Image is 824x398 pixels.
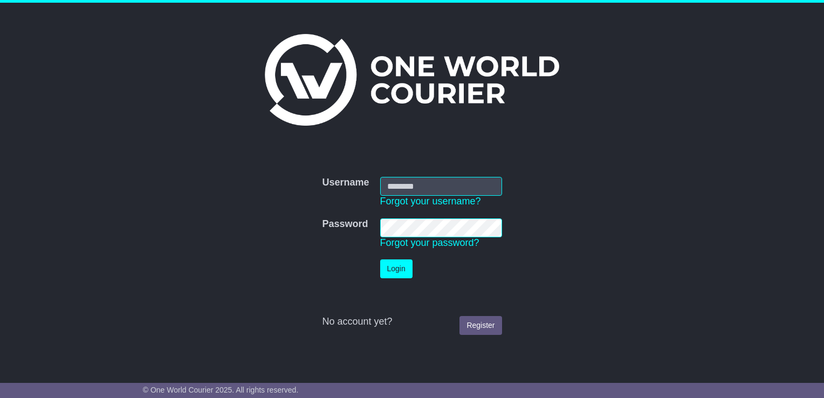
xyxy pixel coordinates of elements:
[380,259,413,278] button: Login
[459,316,502,335] a: Register
[143,386,299,394] span: © One World Courier 2025. All rights reserved.
[322,177,369,189] label: Username
[322,316,502,328] div: No account yet?
[322,218,368,230] label: Password
[380,237,479,248] a: Forgot your password?
[265,34,559,126] img: One World
[380,196,481,207] a: Forgot your username?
